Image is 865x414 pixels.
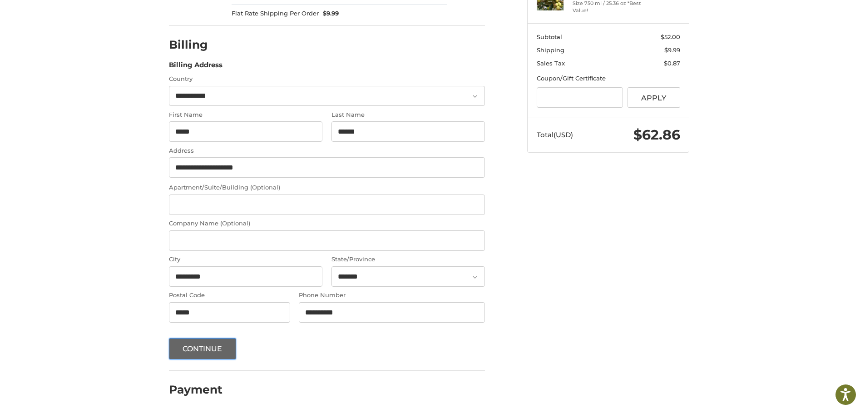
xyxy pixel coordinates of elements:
button: Apply [628,87,680,108]
span: $0.87 [664,60,680,67]
input: Gift Certificate or Coupon Code [537,87,623,108]
label: Last Name [331,110,485,120]
p: We're away right now. Please check back later! [13,14,103,21]
legend: Billing Address [169,60,222,75]
small: (Optional) [250,184,280,191]
small: (Optional) [220,219,250,227]
button: Continue [169,338,236,359]
span: $9.99 [664,46,680,54]
label: Country [169,75,485,84]
label: Phone Number [299,291,485,300]
h2: Payment [169,383,222,397]
span: Sales Tax [537,60,565,67]
label: Postal Code [169,291,290,300]
span: $9.99 [319,9,339,18]
span: Flat Rate Shipping Per Order [232,9,319,18]
span: $62.86 [633,126,680,143]
span: $52.00 [661,33,680,40]
label: Address [169,146,485,155]
label: First Name [169,110,322,120]
span: Shipping [537,46,564,54]
label: Apartment/Suite/Building [169,183,485,192]
label: City [169,255,322,264]
button: Open LiveChat chat widget [104,12,115,23]
h2: Billing [169,38,222,52]
label: Company Name [169,219,485,228]
span: Total (USD) [537,130,573,139]
div: Coupon/Gift Certificate [537,74,680,83]
span: Subtotal [537,33,562,40]
label: State/Province [331,255,485,264]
